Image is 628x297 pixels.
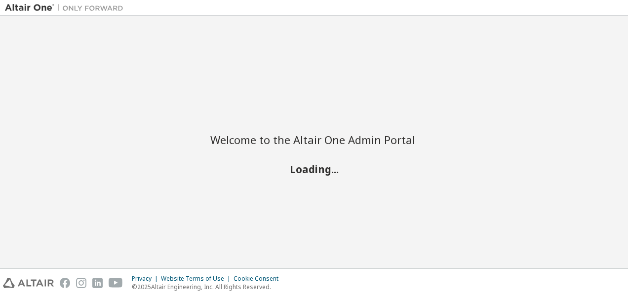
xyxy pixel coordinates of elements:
div: Website Terms of Use [161,275,234,283]
h2: Welcome to the Altair One Admin Portal [210,133,418,147]
img: youtube.svg [109,278,123,288]
div: Privacy [132,275,161,283]
img: altair_logo.svg [3,278,54,288]
img: facebook.svg [60,278,70,288]
img: instagram.svg [76,278,86,288]
div: Cookie Consent [234,275,284,283]
p: © 2025 Altair Engineering, Inc. All Rights Reserved. [132,283,284,291]
h2: Loading... [210,163,418,176]
img: Altair One [5,3,128,13]
img: linkedin.svg [92,278,103,288]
